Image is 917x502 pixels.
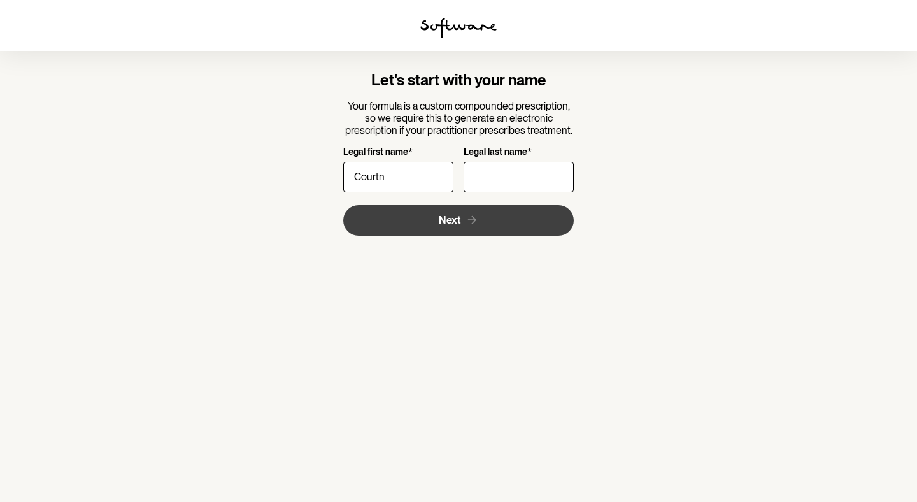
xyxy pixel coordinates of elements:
[343,71,574,90] h4: Let's start with your name
[343,205,574,236] button: Next
[343,147,408,159] p: Legal first name
[420,18,497,38] img: software logo
[439,214,460,226] span: Next
[464,147,527,159] p: Legal last name
[343,100,574,137] p: Your formula is a custom compounded prescription, so we require this to generate an electronic pr...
